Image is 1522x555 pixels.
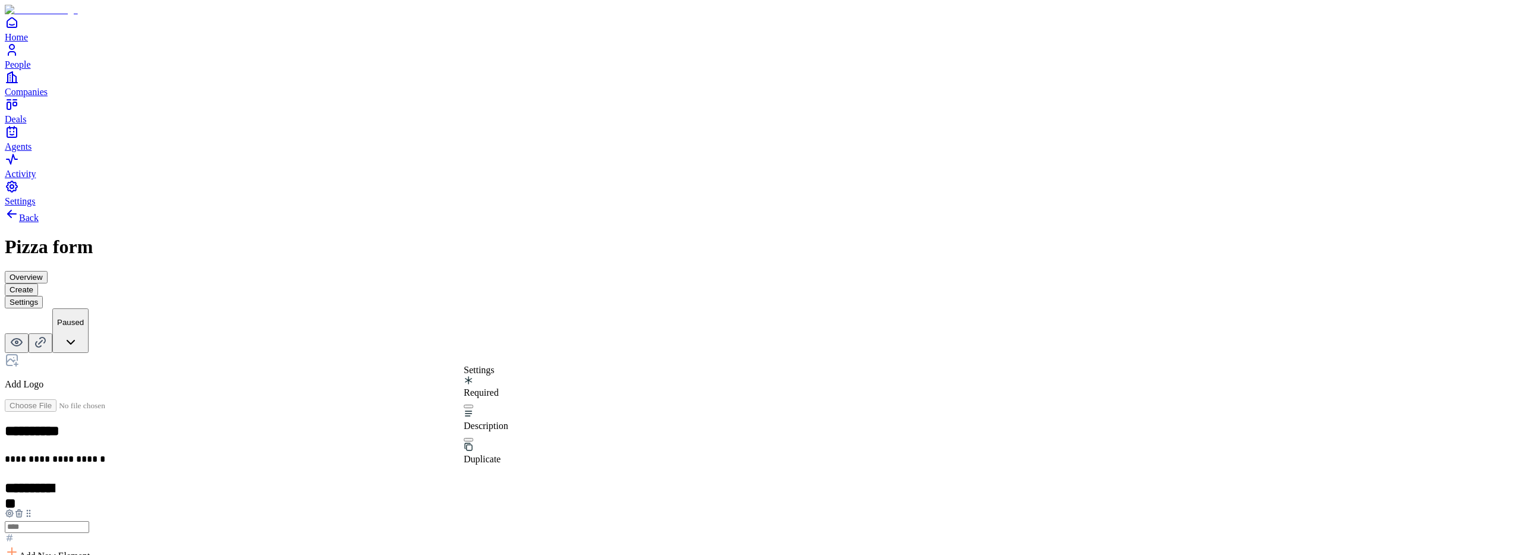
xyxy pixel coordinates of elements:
[5,32,28,42] span: Home
[464,421,508,431] div: Description
[464,365,508,376] div: Settings
[5,141,32,152] span: Agents
[5,213,39,223] a: Back
[5,70,1517,97] a: Companies
[5,43,1517,70] a: People
[5,169,36,179] span: Activity
[5,296,43,308] button: Settings
[5,379,1517,390] p: Add Logo
[5,15,1517,42] a: Home
[5,5,78,15] img: Item Brain Logo
[5,87,48,97] span: Companies
[5,114,26,124] span: Deals
[464,387,508,398] div: Required
[5,179,1517,206] a: Settings
[464,454,508,465] div: Duplicate
[5,125,1517,152] a: Agents
[5,283,38,296] button: Create
[5,97,1517,124] a: Deals
[5,196,36,206] span: Settings
[5,59,31,70] span: People
[5,236,1517,258] h1: Pizza form
[5,271,48,283] button: Overview
[5,152,1517,179] a: Activity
